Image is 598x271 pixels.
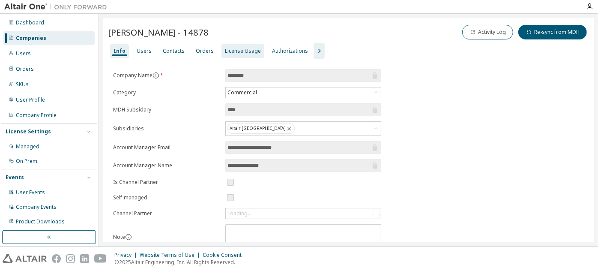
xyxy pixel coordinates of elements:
[80,254,89,263] img: linkedin.svg
[203,252,247,259] div: Cookie Consent
[227,210,251,217] div: Loading...
[226,122,381,135] div: Altair [GEOGRAPHIC_DATA]
[152,72,159,79] button: information
[16,204,57,211] div: Company Events
[16,19,44,26] div: Dashboard
[113,72,220,79] label: Company Name
[113,106,220,113] label: MDH Subsidary
[518,25,587,39] button: Re-sync from MDH
[6,174,24,181] div: Events
[16,35,46,42] div: Companies
[16,189,45,196] div: User Events
[4,3,111,11] img: Altair One
[113,89,220,96] label: Category
[226,208,381,219] div: Loading...
[94,254,107,263] img: youtube.svg
[52,254,61,263] img: facebook.svg
[113,233,125,241] label: Note
[226,88,258,97] div: Commercial
[16,66,34,72] div: Orders
[137,48,152,54] div: Users
[16,143,39,150] div: Managed
[113,194,220,201] label: Self-managed
[272,48,308,54] div: Authorizations
[16,96,45,103] div: User Profile
[462,25,513,39] button: Activity Log
[114,259,247,266] p: © 2025 Altair Engineering, Inc. All Rights Reserved.
[225,48,261,54] div: License Usage
[114,252,140,259] div: Privacy
[113,210,220,217] label: Channel Partner
[113,179,220,186] label: Is Channel Partner
[16,81,29,88] div: SKUs
[226,87,381,98] div: Commercial
[140,252,203,259] div: Website Terms of Use
[227,123,295,134] div: Altair [GEOGRAPHIC_DATA]
[6,128,51,135] div: License Settings
[108,26,209,38] span: [PERSON_NAME] - 14878
[16,50,31,57] div: Users
[125,234,132,241] button: information
[196,48,214,54] div: Orders
[163,48,185,54] div: Contacts
[113,144,220,151] label: Account Manager Email
[113,125,220,132] label: Subsidiaries
[113,162,220,169] label: Account Manager Name
[16,218,65,225] div: Product Downloads
[16,158,37,165] div: On Prem
[114,48,126,54] div: Info
[16,112,57,119] div: Company Profile
[3,254,47,263] img: altair_logo.svg
[66,254,75,263] img: instagram.svg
